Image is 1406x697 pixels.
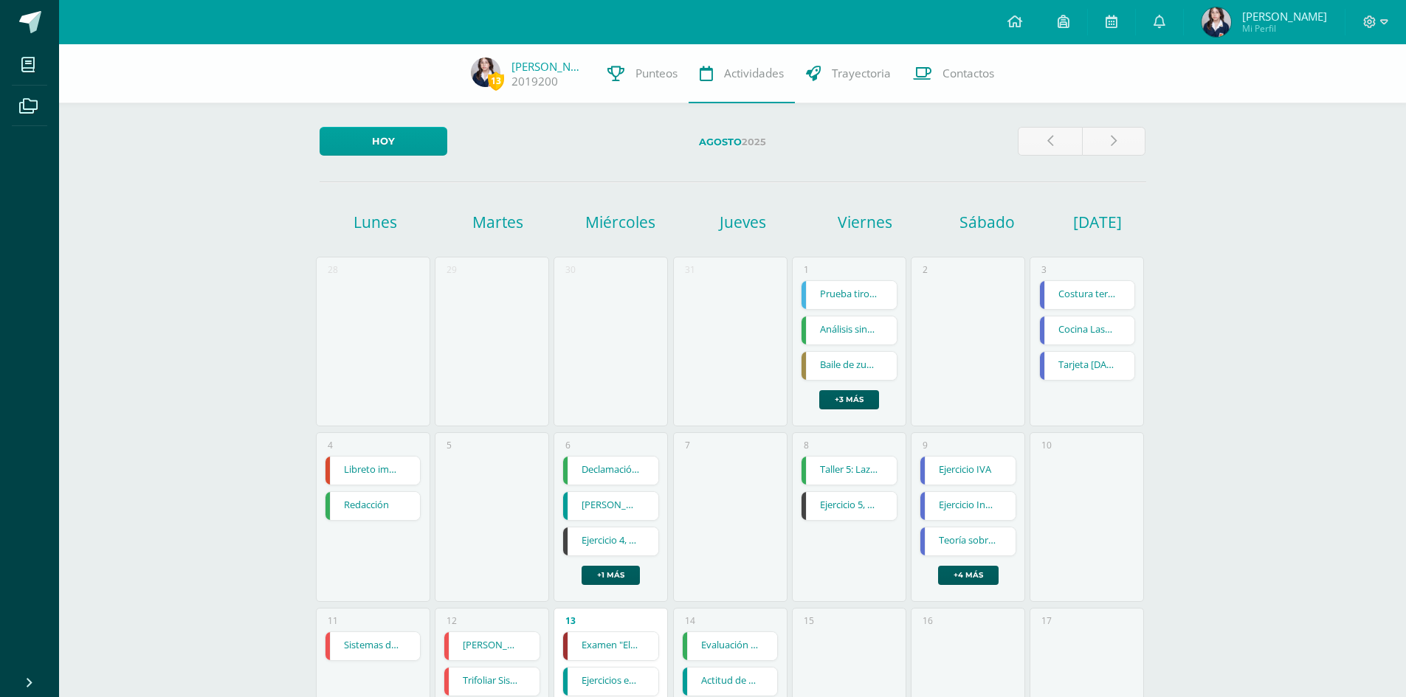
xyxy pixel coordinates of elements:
[1041,614,1052,627] div: 17
[683,667,778,696] a: Actitud de Participación
[439,212,557,232] h1: Martes
[444,632,540,660] a: [PERSON_NAME] de Sustitución
[563,632,658,660] a: Examen "El grito"
[682,667,779,696] div: Actitud de Participación | Tarea
[1040,352,1135,380] a: Tarjeta [DATE]
[447,439,452,451] div: 5
[563,527,658,555] a: Ejercicio 4, página 53
[685,614,695,627] div: 14
[1040,316,1135,344] a: Cocina Lasaña
[563,667,658,696] a: Ejercicios en el cuaderno
[806,212,924,232] h1: Viernes
[1039,316,1136,345] div: Cocina Lasaña | Tarea
[920,457,1016,485] a: Ejercicio IVA
[596,44,689,103] a: Punteos
[724,66,784,81] span: Actividades
[562,527,659,556] div: Ejercicio 4, página 53 | Tarea
[511,74,558,89] a: 2019200
[802,352,897,380] a: Baile de zumba con los números cardinales de 1 a 20 en kaqchikel
[920,527,1016,555] a: Teoría sobre IVA
[801,280,897,310] div: Prueba tiro parabólico | Tarea
[832,66,891,81] span: Trayectoria
[685,439,690,451] div: 7
[920,491,1016,521] div: Ejercicio Inventario la Bendición | Tarea
[471,58,500,87] img: 41b69cafc6c9dcc1d0ea30fe2271c450.png
[802,281,897,309] a: Prueba tiro parabólico
[1039,280,1136,310] div: Costura terminada | Tarea
[682,631,779,661] div: Evaluación de unidad | Tarea
[685,263,695,276] div: 31
[1039,351,1136,381] div: Tarjeta día del Padre | Tarea
[1041,439,1052,451] div: 10
[928,212,1047,232] h1: Sábado
[565,439,571,451] div: 6
[902,44,1005,103] a: Contactos
[942,66,994,81] span: Contactos
[444,667,540,696] div: Trifoliar Sistemas de Ecuaciones | Tarea
[801,351,897,381] div: Baile de zumba con los números cardinales de 1 a 20 en kaqchikel | Tarea
[447,263,457,276] div: 29
[565,614,576,627] div: 13
[923,263,928,276] div: 2
[562,491,659,521] div: Asunción de María | Tarea
[1041,263,1047,276] div: 3
[325,632,421,660] a: Sistemas de Ecuaciones 2x2
[325,491,421,521] div: Redacción | Tarea
[689,44,795,103] a: Actividades
[683,632,778,660] a: Evaluación de unidad
[920,492,1016,520] a: Ejercicio Inventario la Bendición
[444,667,540,696] a: Trifoliar Sistemas de Ecuaciones
[920,527,1016,556] div: Teoría sobre IVA | Tarea
[459,127,1006,157] label: 2025
[1242,22,1327,35] span: Mi Perfil
[511,59,585,74] a: [PERSON_NAME]
[1040,281,1135,309] a: Costura terminada
[320,127,447,156] a: Hoy
[562,667,659,696] div: Ejercicios en el cuaderno | Tarea
[699,136,742,148] strong: Agosto
[325,456,421,485] div: Libreto impreso | Tarea
[923,439,928,451] div: 9
[804,263,809,276] div: 1
[562,631,659,661] div: Examen "El grito" | Tarea
[328,439,333,451] div: 4
[317,212,435,232] h1: Lunes
[565,263,576,276] div: 30
[802,316,897,344] a: Análisis sintáctico
[920,456,1016,485] div: Ejercicio IVA | Tarea
[582,566,640,585] a: +1 más
[328,263,338,276] div: 28
[563,492,658,520] a: [PERSON_NAME]
[1073,212,1092,232] h1: [DATE]
[562,456,659,485] div: Declamación de poema | Tarea
[561,212,679,232] h1: Miércoles
[444,631,540,661] div: H.T Método de Sustitución | Tarea
[1202,7,1231,37] img: 41b69cafc6c9dcc1d0ea30fe2271c450.png
[1242,9,1327,24] span: [PERSON_NAME]
[938,566,999,585] a: +4 más
[802,457,897,485] a: Taller 5: Lazarillo (final)
[563,457,658,485] a: Declamación de poema
[325,457,421,485] a: Libreto impreso
[804,614,814,627] div: 15
[328,614,338,627] div: 11
[683,212,802,232] h1: Jueves
[801,456,897,485] div: Taller 5: Lazarillo (final) | Tarea
[325,631,421,661] div: Sistemas de Ecuaciones 2x2 | Tarea
[488,72,504,90] span: 13
[325,492,421,520] a: Redacción
[819,390,879,409] a: +3 más
[635,66,678,81] span: Punteos
[795,44,902,103] a: Trayectoria
[802,492,897,520] a: Ejercicio 5, Wikis
[801,316,897,345] div: Análisis sintáctico | Tarea
[923,614,933,627] div: 16
[447,614,457,627] div: 12
[804,439,809,451] div: 8
[801,491,897,521] div: Ejercicio 5, Wikis | Tarea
